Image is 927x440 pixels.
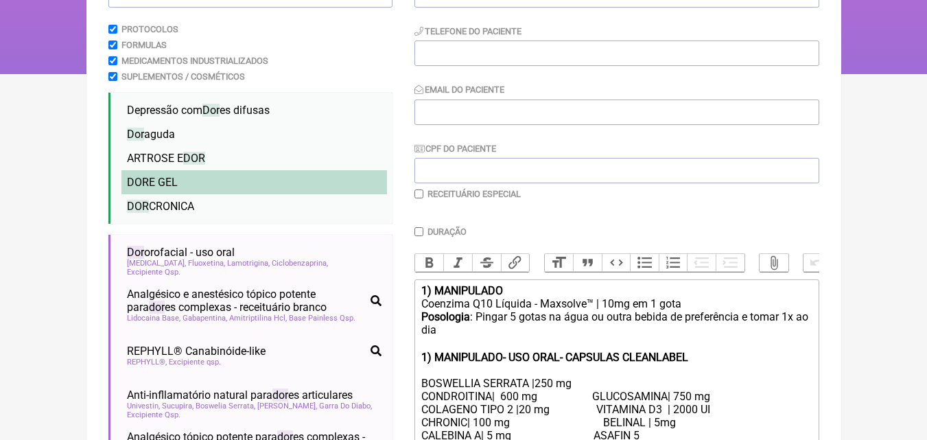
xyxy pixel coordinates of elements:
span: DOR [183,152,205,165]
button: Increase Level [716,254,744,272]
span: REPHYLL® Canabinóide-like [127,345,266,358]
span: dor [149,301,165,314]
button: Code [602,254,631,272]
button: Italic [443,254,472,272]
strong: Posologia [421,310,470,323]
label: Email do Paciente [414,84,505,95]
button: Bold [415,254,444,272]
label: Medicamentos Industrializados [121,56,268,66]
button: Undo [803,254,832,272]
div: : Pingar 5 gotas na água ou outra bebida de preferência e tomar 1x ao dia ㅤ [421,310,811,351]
span: orofacial - uso oral [127,246,235,259]
label: Telefone do Paciente [414,26,522,36]
span: Analgésico e anestésico tópico potente para es complexas - receituário branco [127,288,365,314]
span: aguda [127,128,175,141]
span: Excipiente qsp [169,358,221,367]
label: Duração [427,227,467,237]
span: REPHYLL® [127,358,167,367]
span: Excipiente Qsp [127,268,180,277]
span: Amitriptilina Hcl [229,314,287,323]
span: Garra Do Diabo [319,402,372,410]
strong: 1) MANIPULADO [421,284,503,297]
span: DOR [127,200,149,213]
button: Heading [545,254,574,272]
button: Strikethrough [472,254,501,272]
span: CRONICA [127,200,194,213]
span: Depressão com es difusas [127,104,270,117]
span: Lamotrigina [227,259,270,268]
span: Fluoxetina [188,259,225,268]
span: Dor [127,246,144,259]
span: Ciclobenzaprina [272,259,328,268]
label: Protocolos [121,24,178,34]
span: dor [272,389,288,402]
span: Base Painless Qsp [289,314,355,323]
button: Bullets [630,254,659,272]
strong: 1) MANIPULADO- USO ORAL- CAPSULAS CLEANLABEL [421,351,688,364]
button: Quote [573,254,602,272]
label: Formulas [121,40,167,50]
span: [PERSON_NAME] [257,402,317,410]
button: Link [501,254,530,272]
span: [MEDICAL_DATA] [127,259,186,268]
span: E GEL [127,176,178,189]
label: CPF do Paciente [414,143,497,154]
button: Decrease Level [687,254,716,272]
span: Dor [127,128,144,141]
span: Anti-infllamatório natural para es articulares [127,389,353,402]
label: Suplementos / Cosméticos [121,71,245,82]
span: DOR [127,176,149,189]
button: Attach Files [760,254,788,272]
span: Univestin [127,402,160,410]
div: Coenzima Q10 Líquida - Maxsolve™ | 10mg em 1 gota [421,297,811,310]
label: Receituário Especial [427,189,521,199]
span: Boswelia Serrata [196,402,255,410]
div: BOSWELLIA SERRATA |250 mg [421,377,811,390]
span: Excipiente Qsp [127,410,180,419]
span: Gabapentina [183,314,227,323]
button: Numbers [659,254,688,272]
span: Sucupira [162,402,193,410]
span: Lidocaina Base [127,314,180,323]
span: Dor [202,104,220,117]
span: ARTROSE E [127,152,205,165]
